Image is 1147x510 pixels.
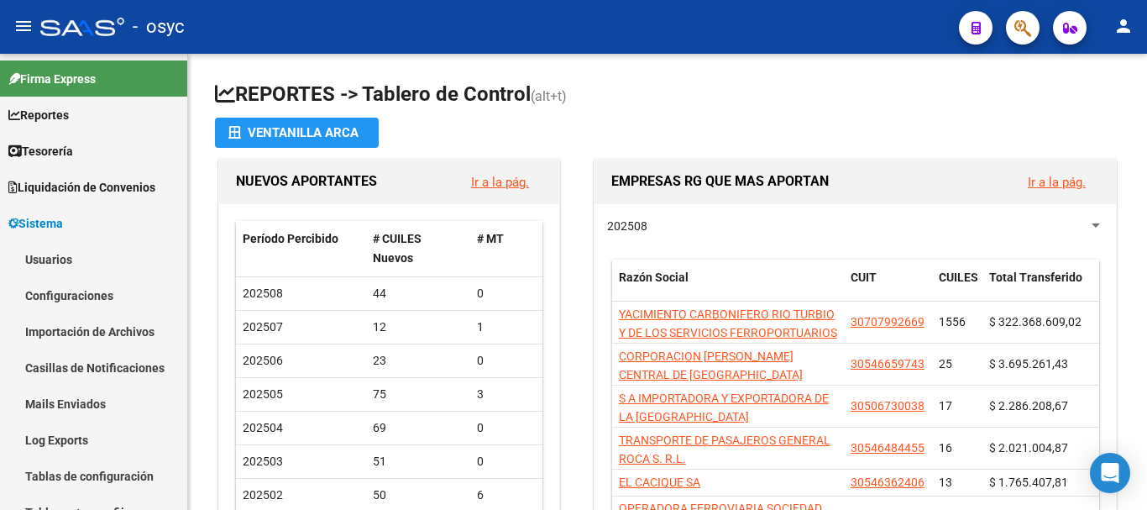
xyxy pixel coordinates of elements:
[133,8,185,45] span: - osyc
[243,455,283,468] span: 202503
[477,486,531,505] div: 6
[537,221,605,276] datatable-header-cell: # RG
[619,271,689,284] span: Razón Social
[373,452,464,471] div: 51
[243,320,283,334] span: 202507
[1113,16,1134,36] mat-icon: person
[989,271,1082,284] span: Total Transferido
[851,399,924,413] span: 30506730038
[236,221,366,276] datatable-header-cell: Período Percibido
[851,271,877,284] span: CUIT
[477,452,531,471] div: 0
[851,315,924,329] span: 30707992669
[939,399,952,413] span: 17
[939,476,952,489] span: 13
[989,476,1068,489] span: $ 1.765.407,81
[619,308,837,397] span: YACIMIENTO CARBONIFERO RIO TURBIO Y DE LOS SERVICIOS FERROPORTUARIOS CON TERMINALES EN [GEOGRAPHI...
[851,476,924,489] span: 30546362406
[477,232,504,245] span: # MT
[619,350,803,382] span: CORPORACION [PERSON_NAME] CENTRAL DE [GEOGRAPHIC_DATA]
[1090,453,1130,493] div: Open Intercom Messenger
[1028,175,1086,190] a: Ir a la pág.
[215,118,379,148] button: Ventanilla ARCA
[851,441,924,455] span: 30546484455
[982,260,1100,315] datatable-header-cell: Total Transferido
[989,399,1068,413] span: $ 2.286.208,67
[243,287,283,300] span: 202508
[228,118,365,148] div: Ventanilla ARCA
[243,488,283,502] span: 202502
[215,81,1120,110] h1: REPORTES -> Tablero de Control
[989,357,1068,371] span: $ 3.695.261,43
[939,271,978,284] span: CUILES
[619,392,829,424] span: S A IMPORTADORA Y EXPORTADORA DE LA [GEOGRAPHIC_DATA]
[373,385,464,404] div: 75
[13,16,34,36] mat-icon: menu
[619,476,700,489] span: EL CACIQUE SA
[939,441,952,455] span: 16
[373,486,464,505] div: 50
[373,351,464,371] div: 23
[8,214,63,233] span: Sistema
[373,418,464,438] div: 69
[939,315,966,329] span: 1556
[477,351,531,371] div: 0
[477,385,531,404] div: 3
[607,219,647,233] span: 202508
[8,106,69,124] span: Reportes
[477,284,531,303] div: 0
[243,354,283,367] span: 202506
[458,166,542,197] button: Ir a la pág.
[939,357,952,371] span: 25
[373,284,464,303] div: 44
[844,260,932,315] datatable-header-cell: CUIT
[619,434,830,466] span: TRANSPORTE DE PASAJEROS GENERAL ROCA S. R.L.
[470,221,537,276] datatable-header-cell: # MT
[611,173,829,189] span: EMPRESAS RG QUE MAS APORTAN
[1014,166,1099,197] button: Ir a la pág.
[243,387,283,401] span: 202505
[851,357,924,371] span: 30546659743
[477,418,531,438] div: 0
[243,421,283,434] span: 202504
[8,178,155,197] span: Liquidación de Convenios
[366,221,471,276] datatable-header-cell: # CUILES Nuevos
[373,232,422,265] span: # CUILES Nuevos
[932,260,982,315] datatable-header-cell: CUILES
[471,175,529,190] a: Ir a la pág.
[612,260,844,315] datatable-header-cell: Razón Social
[373,318,464,337] div: 12
[531,88,567,104] span: (alt+t)
[8,70,96,88] span: Firma Express
[243,232,338,245] span: Período Percibido
[989,315,1082,329] span: $ 322.368.609,02
[989,441,1068,455] span: $ 2.021.004,87
[236,173,377,189] span: NUEVOS APORTANTES
[8,142,73,160] span: Tesorería
[477,318,531,337] div: 1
